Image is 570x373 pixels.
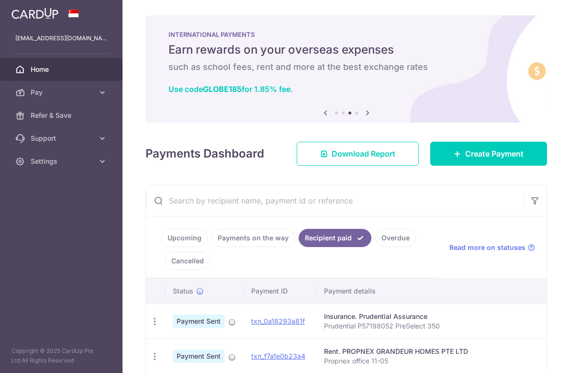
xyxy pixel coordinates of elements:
h6: such as school fees, rent and more at the best exchange rates [168,61,524,73]
p: Prudential P57198052 PreSelect 350 [324,321,553,331]
a: Recipient paid [299,229,371,247]
span: Support [31,134,94,143]
a: Upcoming [161,229,208,247]
img: International Payment Banner [145,15,547,123]
b: GLOBE185 [203,84,242,94]
p: Propnex office 11-05 [324,356,553,366]
span: Create Payment [465,148,524,159]
span: Home [31,65,94,74]
span: Pay [31,88,94,97]
th: Payment ID [244,279,316,304]
a: Payments on the way [212,229,295,247]
a: Read more on statuses [449,243,535,252]
a: txn_f7a1e0b23a4 [251,352,305,360]
a: Use codeGLOBE185for 1.85% fee. [168,84,293,94]
h4: Payments Dashboard [145,145,264,162]
span: Status [173,286,193,296]
div: Insurance. Prudential Assurance [324,312,553,321]
div: Rent. PROPNEX GRANDEUR HOMES PTE LTD [324,347,553,356]
span: Download Report [332,148,395,159]
h5: Earn rewards on your overseas expenses [168,42,524,57]
span: Payment Sent [173,315,224,328]
input: Search by recipient name, payment id or reference [146,185,524,216]
span: Payment Sent [173,350,224,363]
a: txn_0a18293a81f [251,317,305,325]
p: [EMAIL_ADDRESS][DOMAIN_NAME] [15,34,107,43]
a: Overdue [375,229,416,247]
a: Download Report [297,142,419,166]
a: Cancelled [165,252,210,270]
a: Create Payment [430,142,547,166]
p: INTERNATIONAL PAYMENTS [168,31,524,38]
img: CardUp [11,8,58,19]
span: Refer & Save [31,111,94,120]
span: Settings [31,157,94,166]
iframe: Opens a widget where you can find more information [508,344,560,368]
span: Read more on statuses [449,243,525,252]
th: Payment details [316,279,561,304]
